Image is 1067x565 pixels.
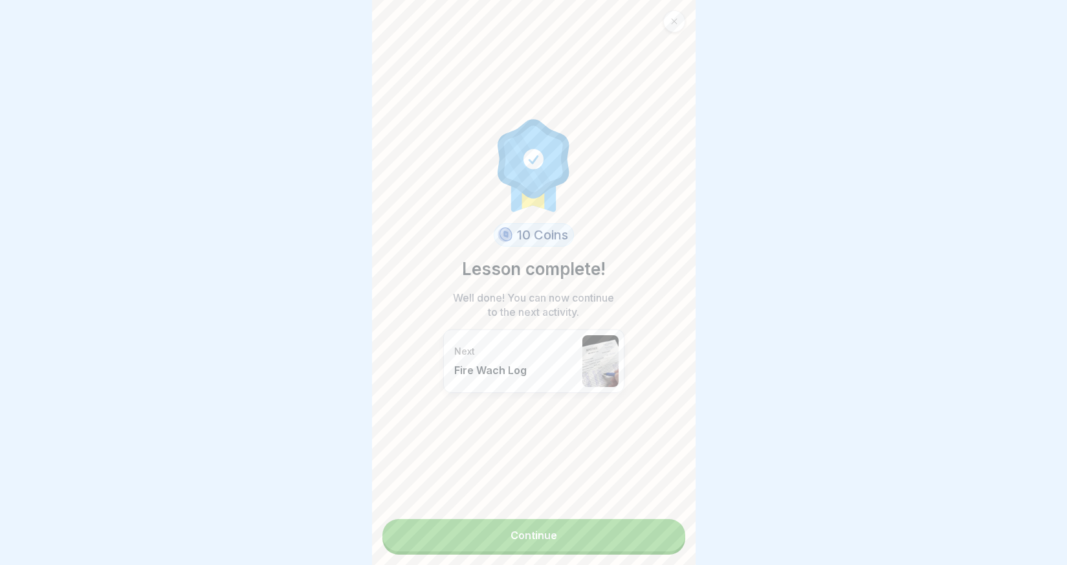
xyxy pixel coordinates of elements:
p: Fire Wach Log [454,364,576,377]
img: completion.svg [490,116,577,213]
p: Well done! You can now continue to the next activity. [450,291,618,319]
img: coin.svg [496,225,514,245]
p: Next [454,346,576,357]
div: 10 Coins [494,223,574,247]
p: Lesson complete! [462,257,606,282]
a: Continue [382,519,685,551]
